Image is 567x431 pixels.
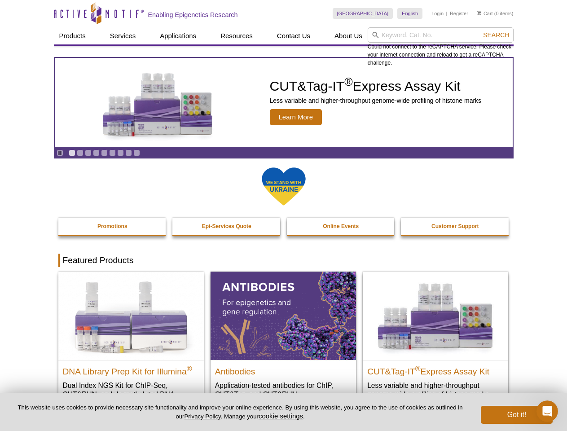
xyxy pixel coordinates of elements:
button: cookie settings [259,412,303,420]
a: Services [105,27,141,44]
p: This website uses cookies to provide necessary site functionality and improve your online experie... [14,404,466,421]
a: Go to slide 1 [69,150,75,156]
button: Search [480,31,512,39]
p: Less variable and higher-throughput genome-wide profiling of histone marks [270,97,482,105]
img: Your Cart [477,11,481,15]
h2: Enabling Epigenetics Research [148,11,238,19]
li: | [446,8,448,19]
a: Go to slide 4 [93,150,100,156]
img: DNA Library Prep Kit for Illumina [58,272,204,360]
a: Customer Support [401,218,510,235]
p: Less variable and higher-throughput genome-wide profiling of histone marks​. [367,381,504,399]
p: Dual Index NGS Kit for ChIP-Seq, CUT&RUN, and ds methylated DNA assays. [63,381,199,408]
a: DNA Library Prep Kit for Illumina DNA Library Prep Kit for Illumina® Dual Index NGS Kit for ChIP-... [58,272,204,417]
img: We Stand With Ukraine [261,167,306,207]
img: All Antibodies [211,272,356,360]
a: All Antibodies Antibodies Application-tested antibodies for ChIP, CUT&Tag, and CUT&RUN. [211,272,356,408]
a: CUT&Tag-IT Express Assay Kit CUT&Tag-IT®Express Assay Kit Less variable and higher-throughput gen... [55,58,513,147]
a: Toggle autoplay [57,150,63,156]
span: Learn More [270,109,322,125]
img: CUT&Tag-IT Express Assay Kit [84,53,232,152]
h2: CUT&Tag-IT Express Assay Kit [270,79,482,93]
a: Login [431,10,444,17]
a: Go to slide 2 [77,150,84,156]
a: Resources [215,27,258,44]
a: About Us [329,27,368,44]
sup: ® [187,365,192,372]
sup: ® [415,365,421,372]
a: Online Events [287,218,396,235]
h2: CUT&Tag-IT Express Assay Kit [367,363,504,376]
img: CUT&Tag-IT® Express Assay Kit [363,272,508,360]
a: [GEOGRAPHIC_DATA] [333,8,393,19]
p: Application-tested antibodies for ChIP, CUT&Tag, and CUT&RUN. [215,381,352,399]
a: Go to slide 6 [109,150,116,156]
a: Products [54,27,91,44]
a: English [397,8,422,19]
a: Epi-Services Quote [172,218,281,235]
strong: Epi-Services Quote [202,223,251,229]
a: Cart [477,10,493,17]
a: Go to slide 7 [117,150,124,156]
span: Search [483,31,509,39]
a: Go to slide 3 [85,150,92,156]
sup: ® [344,75,352,88]
strong: Customer Support [431,223,479,229]
h2: Antibodies [215,363,352,376]
strong: Online Events [323,223,359,229]
input: Keyword, Cat. No. [368,27,514,43]
h2: Featured Products [58,254,509,267]
a: Promotions [58,218,167,235]
a: Register [450,10,468,17]
a: Go to slide 9 [133,150,140,156]
strong: Promotions [97,223,127,229]
iframe: Intercom live chat [536,400,558,422]
h2: DNA Library Prep Kit for Illumina [63,363,199,376]
button: Got it! [481,406,553,424]
a: Contact Us [272,27,316,44]
a: Go to slide 8 [125,150,132,156]
a: Applications [154,27,202,44]
li: (0 items) [477,8,514,19]
a: Privacy Policy [184,413,220,420]
article: CUT&Tag-IT Express Assay Kit [55,58,513,147]
a: Go to slide 5 [101,150,108,156]
a: CUT&Tag-IT® Express Assay Kit CUT&Tag-IT®Express Assay Kit Less variable and higher-throughput ge... [363,272,508,408]
div: Could not connect to the reCAPTCHA service. Please check your internet connection and reload to g... [368,27,514,67]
